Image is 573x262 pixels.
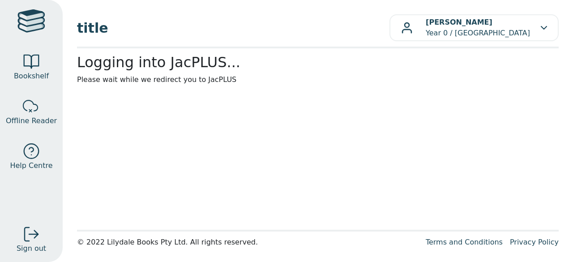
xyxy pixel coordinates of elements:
[510,238,559,246] a: Privacy Policy
[6,116,57,126] span: Offline Reader
[77,237,419,248] div: © 2022 Lilydale Books Pty Ltd. All rights reserved.
[389,14,559,41] button: [PERSON_NAME]Year 0 / [GEOGRAPHIC_DATA]
[426,17,530,39] p: Year 0 / [GEOGRAPHIC_DATA]
[77,54,559,71] h2: Logging into JacPLUS...
[17,243,46,254] span: Sign out
[77,18,389,38] span: title
[426,18,492,26] b: [PERSON_NAME]
[14,71,49,82] span: Bookshelf
[77,74,559,85] p: Please wait while we redirect you to JacPLUS
[426,238,503,246] a: Terms and Conditions
[10,160,52,171] span: Help Centre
